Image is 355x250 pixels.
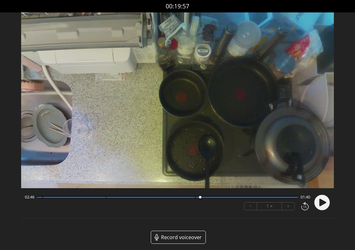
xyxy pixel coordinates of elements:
[161,234,202,241] span: Record voiceover
[244,202,257,210] button: −
[25,195,35,200] span: 02:46
[151,231,206,244] a: Record voiceover
[257,202,282,210] div: 1 ×
[282,202,294,210] button: +
[301,195,310,200] span: 01:40
[166,2,189,11] a: 00:19:57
